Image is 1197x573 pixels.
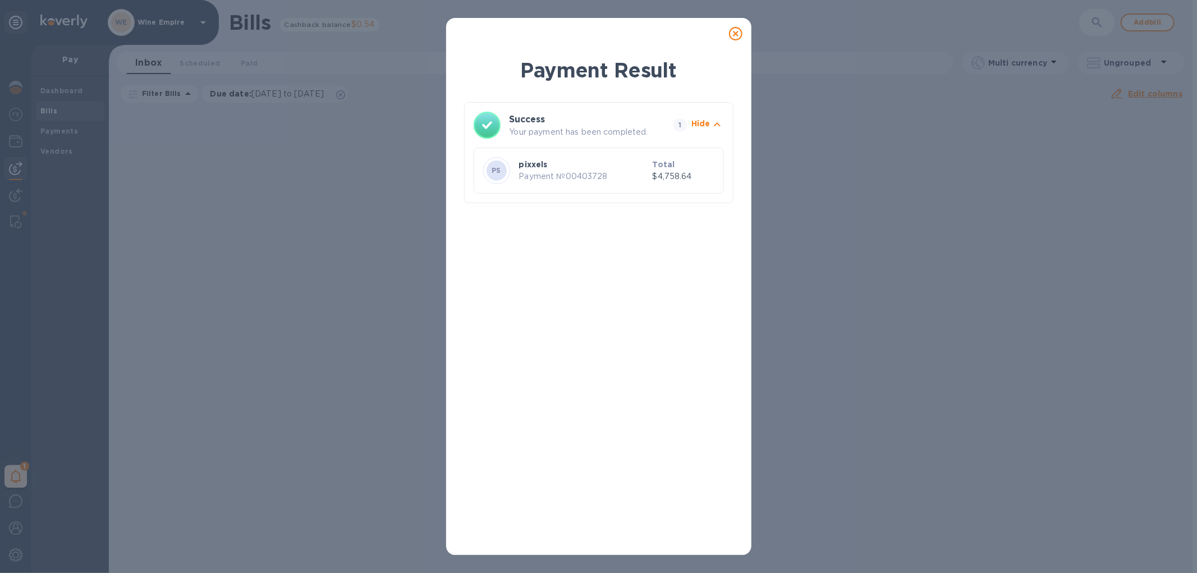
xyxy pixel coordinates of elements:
p: pixxels [519,159,648,170]
p: $4,758.64 [653,171,714,182]
h3: Success [510,113,653,126]
b: PS [492,166,501,175]
b: Total [653,160,675,169]
p: Payment № 00403728 [519,171,648,182]
span: 1 [673,118,687,132]
h1: Payment Result [464,56,733,84]
p: Your payment has been completed. [510,126,669,138]
button: Hide [691,118,724,133]
p: Hide [691,118,710,129]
